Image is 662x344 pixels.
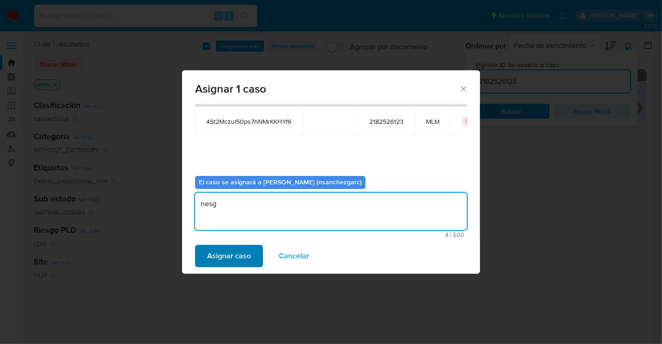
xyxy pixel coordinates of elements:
b: El caso se asignará a [PERSON_NAME] (nsanchezgarc) [199,177,362,187]
button: Asignar caso [195,245,263,267]
span: 2182526123 [369,117,404,126]
button: Cerrar ventana [459,84,467,93]
button: icon-button [462,115,473,127]
span: Asignar caso [207,246,251,266]
textarea: nesg [195,193,467,230]
span: MLM [426,117,439,126]
span: 4St2MczuI50ps7hNMrKKHYf6 [206,117,291,126]
div: assign-modal [182,70,480,274]
span: Asignar 1 caso [195,83,459,94]
span: Máximo 500 caracteres [198,232,464,238]
button: Cancelar [267,245,321,267]
span: Cancelar [279,246,309,266]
